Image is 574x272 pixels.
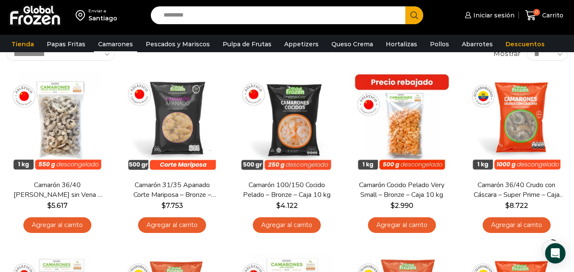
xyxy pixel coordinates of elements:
[218,36,276,52] a: Pulpa de Frutas
[505,202,528,210] bdi: 8.722
[23,217,91,233] a: Agregar al carrito: “Camarón 36/40 Crudo Pelado sin Vena - Bronze - Caja 10 kg”
[88,14,117,22] div: Santiago
[88,8,117,14] div: Enviar a
[161,202,166,210] span: $
[390,202,413,210] bdi: 2.990
[533,9,540,16] span: 0
[280,36,323,52] a: Appetizers
[471,11,515,20] span: Iniciar sesión
[523,6,566,25] a: 0 Carrito
[540,11,563,20] span: Carrito
[276,202,298,210] bdi: 4.122
[47,202,68,210] bdi: 5.617
[458,36,497,52] a: Abarrotes
[94,36,137,52] a: Camarones
[241,180,333,200] a: Camarón 100/150 Cocido Pelado – Bronze – Caja 10 kg
[141,36,214,52] a: Pescados y Mariscos
[463,7,515,24] a: Iniciar sesión
[327,36,377,52] a: Queso Crema
[6,48,115,61] select: Pedido de la tienda
[382,36,421,52] a: Hortalizas
[390,202,395,210] span: $
[161,202,183,210] bdi: 7.753
[276,202,280,210] span: $
[253,217,321,233] a: Agregar al carrito: “Camarón 100/150 Cocido Pelado - Bronze - Caja 10 kg”
[505,202,509,210] span: $
[42,36,90,52] a: Papas Fritas
[493,49,520,59] span: Mostrar
[76,8,88,22] img: address-field-icon.svg
[138,217,206,233] a: Agregar al carrito: “Camarón 31/35 Apanado Corte Mariposa - Bronze - Caja 5 kg”
[545,243,566,264] div: Open Intercom Messenger
[471,180,563,200] a: Camarón 36/40 Crudo con Cáscara – Super Prime – Caja 10 kg
[501,36,549,52] a: Descuentos
[7,36,38,52] a: Tienda
[405,6,423,24] button: Search button
[483,217,551,233] a: Agregar al carrito: “Camarón 36/40 Crudo con Cáscara - Super Prime - Caja 10 kg”
[11,180,103,200] a: Camarón 36/40 [PERSON_NAME] sin Vena – Bronze – Caja 10 kg
[426,36,453,52] a: Pollos
[356,180,448,200] a: Camarón Cocido Pelado Very Small – Bronze – Caja 10 kg
[368,217,436,233] a: Agregar al carrito: “Camarón Cocido Pelado Very Small - Bronze - Caja 10 kg”
[126,180,218,200] a: Camarón 31/35 Apanado Corte Mariposa – Bronze – Caja 5 kg
[47,202,51,210] span: $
